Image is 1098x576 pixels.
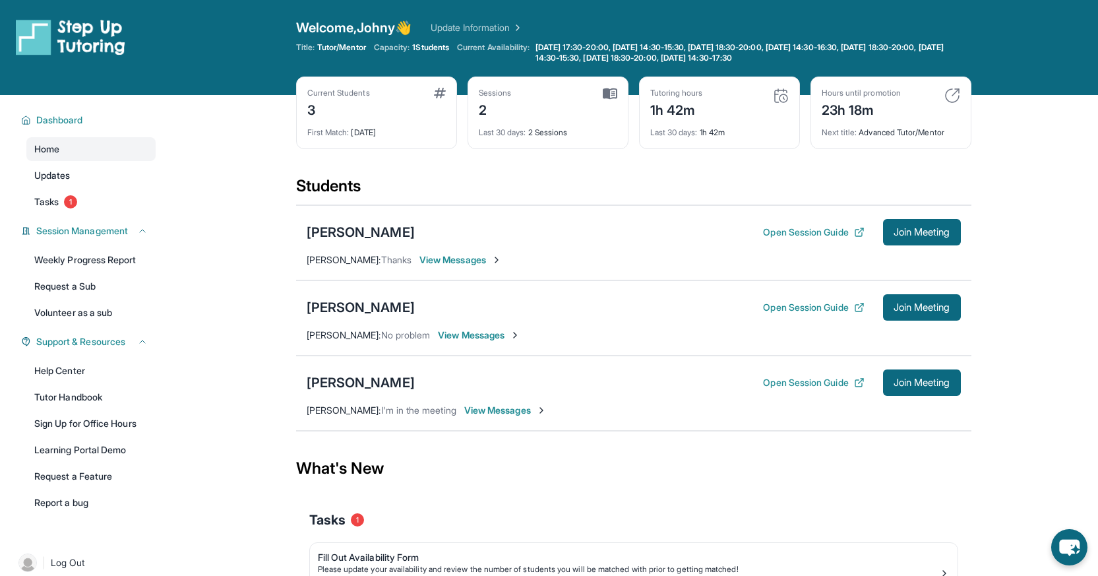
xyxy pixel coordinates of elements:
button: chat-button [1051,529,1087,565]
a: Update Information [431,21,523,34]
span: Join Meeting [894,304,950,311]
div: [DATE] [307,119,446,138]
a: Request a Feature [26,464,156,488]
div: 1h 42m [650,119,789,138]
div: Advanced Tutor/Mentor [822,119,960,138]
button: Support & Resources [31,335,148,348]
span: 1 [64,195,77,208]
a: Volunteer as a sub [26,301,156,325]
button: Join Meeting [883,294,961,321]
span: View Messages [419,253,502,267]
div: Tutoring hours [650,88,703,98]
button: Dashboard [31,113,148,127]
span: Session Management [36,224,128,238]
a: Tutor Handbook [26,385,156,409]
img: card [434,88,446,98]
button: Join Meeting [883,219,961,245]
a: Report a bug [26,491,156,515]
button: Open Session Guide [763,301,864,314]
span: Log Out [51,556,85,569]
div: Sessions [479,88,512,98]
div: 23h 18m [822,98,901,119]
span: I'm in the meeting [381,404,456,416]
span: | [42,555,46,571]
span: Updates [34,169,71,182]
span: Tasks [309,511,346,529]
span: [PERSON_NAME] : [307,254,381,265]
div: Current Students [307,88,370,98]
button: Open Session Guide [763,376,864,389]
span: Last 30 days : [650,127,698,137]
div: 1h 42m [650,98,703,119]
div: What's New [296,439,971,497]
span: View Messages [464,404,547,417]
a: [DATE] 17:30-20:00, [DATE] 14:30-15:30, [DATE] 18:30-20:00, [DATE] 14:30-16:30, [DATE] 18:30-20:0... [533,42,971,63]
span: View Messages [438,329,520,342]
img: Chevron-Right [491,255,502,265]
a: Help Center [26,359,156,383]
button: Session Management [31,224,148,238]
img: logo [16,18,125,55]
span: Home [34,143,59,156]
span: Title: [296,42,315,53]
div: [PERSON_NAME] [307,223,415,241]
div: 2 [479,98,512,119]
div: Hours until promotion [822,88,901,98]
img: Chevron-Right [536,405,547,416]
span: Join Meeting [894,228,950,236]
a: Home [26,137,156,161]
div: Please update your availability and review the number of students you will be matched with prior ... [318,564,939,575]
a: Learning Portal Demo [26,438,156,462]
div: [PERSON_NAME] [307,373,415,392]
span: No problem [381,329,431,340]
img: card [944,88,960,104]
button: Open Session Guide [763,226,864,239]
div: [PERSON_NAME] [307,298,415,317]
img: Chevron-Right [510,330,520,340]
a: Tasks1 [26,190,156,214]
button: Join Meeting [883,369,961,396]
span: Next title : [822,127,857,137]
span: First Match : [307,127,350,137]
a: Updates [26,164,156,187]
span: Support & Resources [36,335,125,348]
a: Request a Sub [26,274,156,298]
span: Current Availability: [457,42,530,63]
span: [DATE] 17:30-20:00, [DATE] 14:30-15:30, [DATE] 18:30-20:00, [DATE] 14:30-16:30, [DATE] 18:30-20:0... [535,42,969,63]
span: Last 30 days : [479,127,526,137]
a: Sign Up for Office Hours [26,412,156,435]
span: [PERSON_NAME] : [307,329,381,340]
div: Students [296,176,971,205]
a: Weekly Progress Report [26,248,156,272]
img: Chevron Right [510,21,523,34]
span: Thanks [381,254,412,265]
span: 1 Students [412,42,449,53]
div: 3 [307,98,370,119]
div: 2 Sessions [479,119,617,138]
img: card [603,88,617,100]
img: user-img [18,554,37,572]
div: Fill Out Availability Form [318,551,939,564]
span: [PERSON_NAME] : [307,404,381,416]
span: Dashboard [36,113,83,127]
span: Join Meeting [894,379,950,387]
span: 1 [351,513,364,527]
span: Tutor/Mentor [317,42,366,53]
span: Welcome, Johny 👋 [296,18,412,37]
span: Capacity: [374,42,410,53]
img: card [773,88,789,104]
span: Tasks [34,195,59,208]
